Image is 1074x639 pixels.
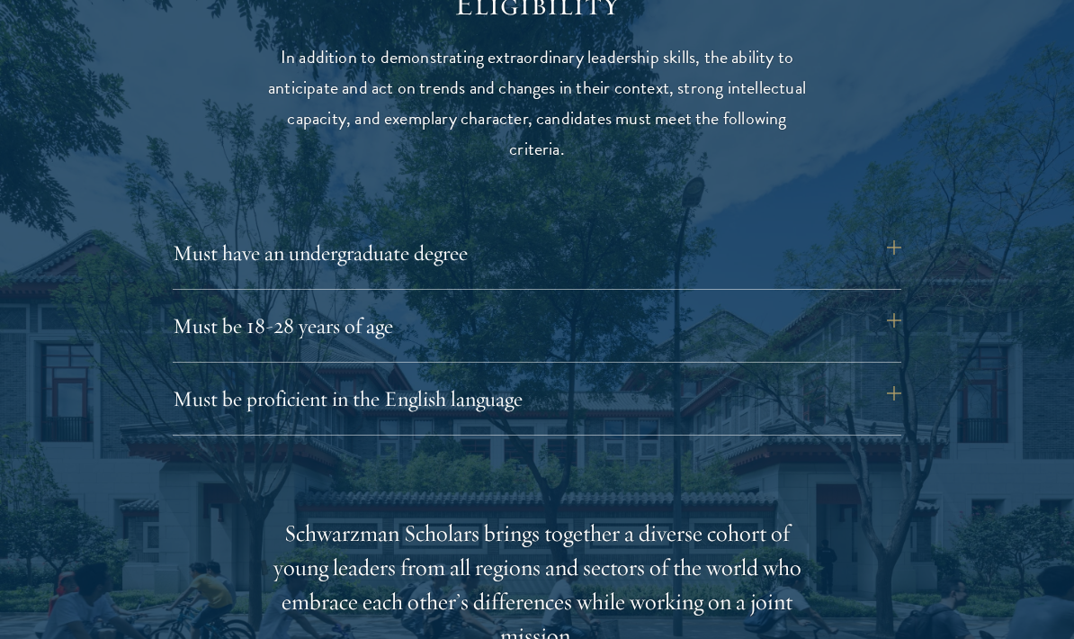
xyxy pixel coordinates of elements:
p: In addition to demonstrating extraordinary leadership skills, the ability to anticipate and act o... [258,41,816,164]
button: Must be proficient in the English language [173,377,901,420]
button: Must have an undergraduate degree [173,231,901,274]
button: Must be 18-28 years of age [173,304,901,347]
